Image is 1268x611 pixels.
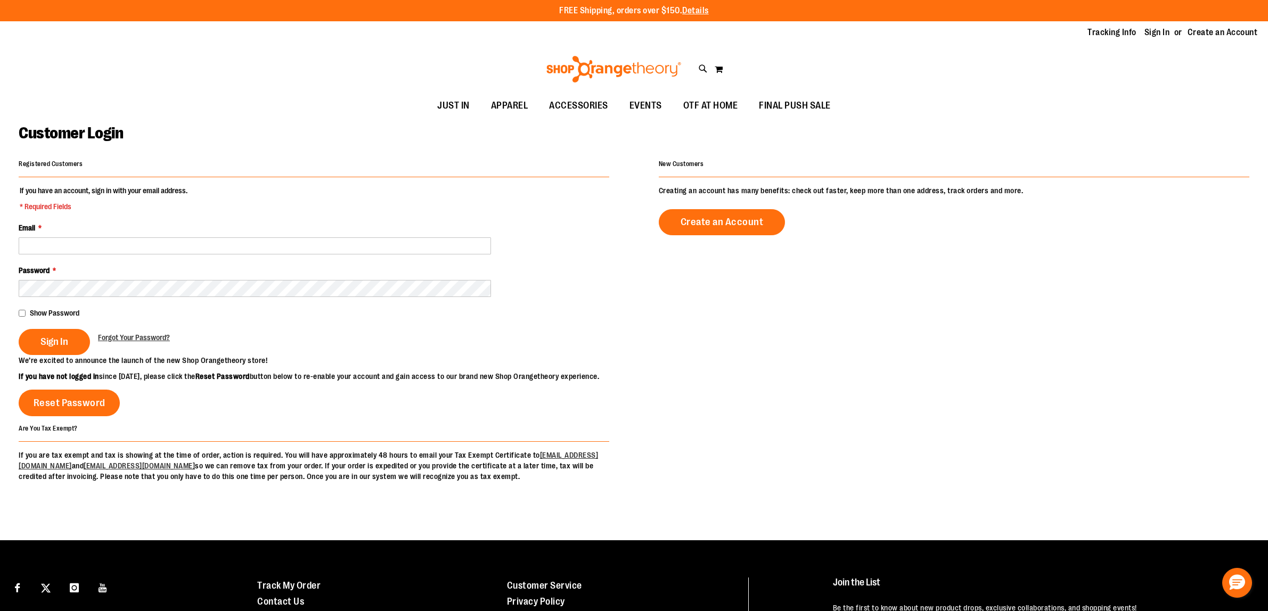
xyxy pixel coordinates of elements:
[1087,27,1136,38] a: Tracking Info
[682,6,709,15] a: Details
[619,94,673,118] a: EVENTS
[19,390,120,416] a: Reset Password
[19,329,90,355] button: Sign In
[65,577,84,596] a: Visit our Instagram page
[94,577,112,596] a: Visit our Youtube page
[480,94,539,118] a: APPAREL
[19,185,189,212] legend: If you have an account, sign in with your email address.
[507,596,565,607] a: Privacy Policy
[437,94,470,118] span: JUST IN
[8,577,27,596] a: Visit our Facebook page
[545,56,683,82] img: Shop Orangetheory
[549,94,608,118] span: ACCESSORIES
[40,336,68,348] span: Sign In
[98,333,170,342] span: Forgot Your Password?
[683,94,738,118] span: OTF AT HOME
[491,94,528,118] span: APPAREL
[19,450,609,482] p: If you are tax exempt and tax is showing at the time of order, action is required. You will have ...
[30,309,79,317] span: Show Password
[538,94,619,118] a: ACCESSORIES
[19,371,634,382] p: since [DATE], please click the button below to re-enable your account and gain access to our bran...
[1222,568,1252,598] button: Hello, have a question? Let’s chat.
[748,94,841,118] a: FINAL PUSH SALE
[759,94,831,118] span: FINAL PUSH SALE
[19,224,35,232] span: Email
[559,5,709,17] p: FREE Shipping, orders over $150.
[659,185,1249,196] p: Creating an account has many benefits: check out faster, keep more than one address, track orders...
[19,266,50,275] span: Password
[507,580,582,591] a: Customer Service
[19,160,83,168] strong: Registered Customers
[659,160,704,168] strong: New Customers
[629,94,662,118] span: EVENTS
[673,94,749,118] a: OTF AT HOME
[257,580,321,591] a: Track My Order
[659,209,786,235] a: Create an Account
[19,124,123,142] span: Customer Login
[1144,27,1170,38] a: Sign In
[20,201,187,212] span: * Required Fields
[19,425,78,432] strong: Are You Tax Exempt?
[257,596,304,607] a: Contact Us
[98,332,170,343] a: Forgot Your Password?
[41,583,51,593] img: Twitter
[681,216,764,228] span: Create an Account
[1188,27,1258,38] a: Create an Account
[427,94,480,118] a: JUST IN
[37,577,55,596] a: Visit our X page
[84,461,195,470] a: [EMAIL_ADDRESS][DOMAIN_NAME]
[19,372,99,381] strong: If you have not logged in
[833,577,1240,597] h4: Join the List
[19,355,634,366] p: We’re excited to announce the launch of the new Shop Orangetheory store!
[195,372,250,381] strong: Reset Password
[34,397,105,409] span: Reset Password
